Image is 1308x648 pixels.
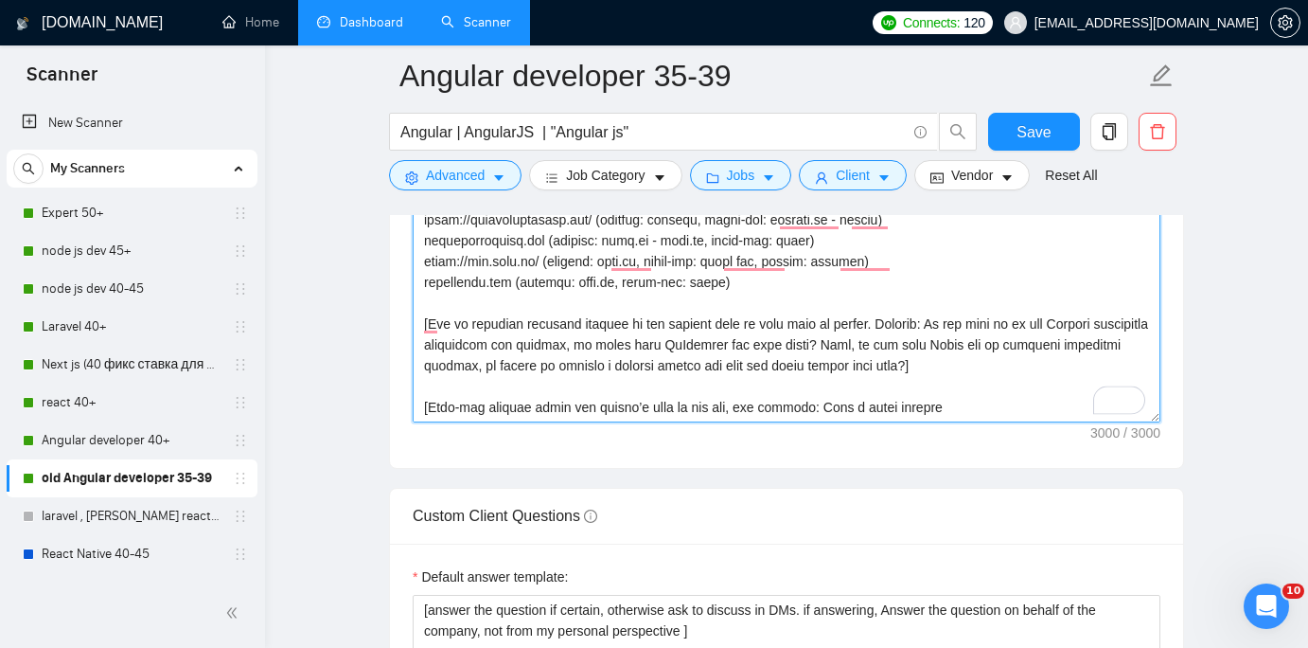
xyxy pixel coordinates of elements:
[42,422,221,459] a: Angular developer 40+
[903,12,960,33] span: Connects:
[413,508,597,524] span: Custom Client Questions
[225,603,244,622] span: double-left
[233,206,248,221] span: holder
[1149,63,1174,88] span: edit
[1244,584,1289,629] iframe: Intercom live chat
[492,171,505,185] span: caret-down
[42,459,221,497] a: old Angular developer 35-39
[566,165,645,186] span: Job Category
[1000,171,1014,185] span: caret-down
[1271,15,1299,30] span: setting
[690,160,792,190] button: folderJobscaret-down
[42,232,221,270] a: node js dev 45+
[727,165,755,186] span: Jobs
[399,52,1145,99] input: Scanner name...
[584,510,597,523] span: info-circle
[42,194,221,232] a: Expert 50+
[799,160,907,190] button: userClientcaret-down
[653,171,666,185] span: caret-down
[1016,120,1051,144] span: Save
[11,61,113,100] span: Scanner
[1282,584,1304,599] span: 10
[233,433,248,448] span: holder
[389,160,521,190] button: settingAdvancedcaret-down
[836,165,870,186] span: Client
[881,15,896,30] img: upwork-logo.png
[233,319,248,334] span: holder
[233,509,248,524] span: holder
[42,535,221,573] a: React Native 40-45
[441,14,511,30] a: searchScanner
[914,126,927,138] span: info-circle
[233,357,248,372] span: holder
[50,150,125,188] span: My Scanners
[22,104,242,142] a: New Scanner
[914,160,1030,190] button: idcardVendorcaret-down
[940,123,976,140] span: search
[233,547,248,562] span: holder
[1090,113,1128,151] button: copy
[233,395,248,410] span: holder
[545,171,558,185] span: bars
[233,243,248,259] span: holder
[14,162,43,175] span: search
[413,567,568,587] label: Default answer template:
[1091,123,1127,140] span: copy
[42,346,221,384] a: Next js (40 фикс ставка для 40+)
[317,14,403,30] a: dashboardDashboard
[42,384,221,422] a: react 40+
[529,160,681,190] button: barsJob Categorycaret-down
[1140,123,1175,140] span: delete
[951,165,993,186] span: Vendor
[426,165,485,186] span: Advanced
[42,270,221,308] a: node js dev 40-45
[42,497,221,535] a: laravel , [PERSON_NAME] react native (draft)
[222,14,279,30] a: homeHome
[762,171,775,185] span: caret-down
[815,171,828,185] span: user
[16,9,29,39] img: logo
[988,113,1080,151] button: Save
[939,113,977,151] button: search
[1045,165,1097,186] a: Reset All
[1270,8,1300,38] button: setting
[1270,15,1300,30] a: setting
[42,573,221,611] a: React Native 45+
[400,120,906,144] input: Search Freelance Jobs...
[13,153,44,184] button: search
[1139,113,1176,151] button: delete
[233,281,248,297] span: holder
[405,171,418,185] span: setting
[42,308,221,346] a: Laravel 40+
[963,12,984,33] span: 120
[7,104,257,142] li: New Scanner
[706,171,719,185] span: folder
[1009,16,1022,29] span: user
[233,471,248,486] span: holder
[930,171,944,185] span: idcard
[877,171,891,185] span: caret-down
